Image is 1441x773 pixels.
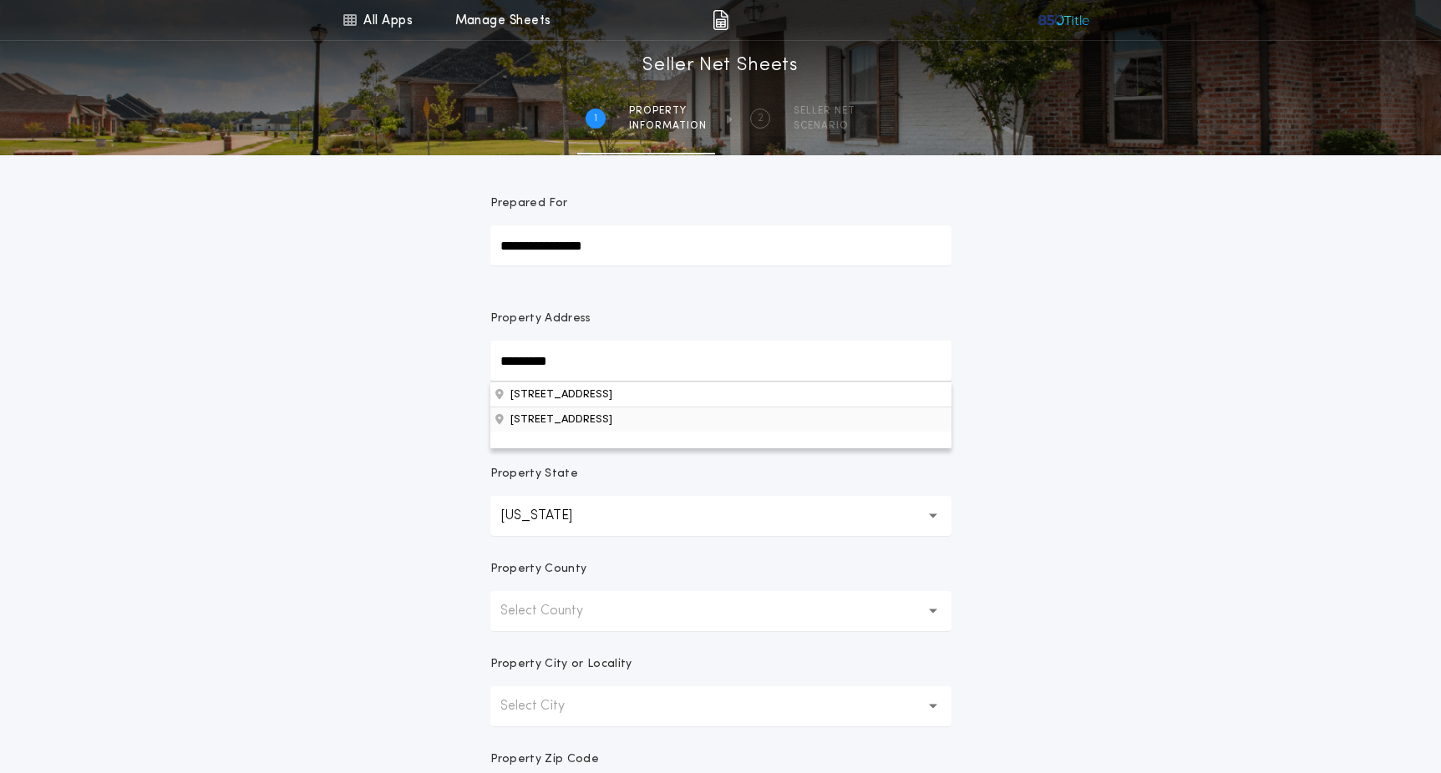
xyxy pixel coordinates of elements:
[794,104,855,118] span: SELLER NET
[758,112,764,125] h2: 2
[490,195,568,212] p: Prepared For
[490,381,951,407] button: Property Address[STREET_ADDRESS]
[500,696,591,716] p: Select City
[490,686,951,726] button: Select City
[490,751,599,768] p: Property Zip Code
[490,496,951,536] button: [US_STATE]
[713,10,728,30] img: img
[794,119,855,133] span: SCENARIO
[490,225,951,265] input: Prepared For
[500,506,599,526] p: [US_STATE]
[490,656,632,673] p: Property City or Locality
[1037,12,1091,28] img: vs-icon
[500,601,610,621] p: Select County
[629,119,707,133] span: information
[490,311,951,327] p: Property Address
[490,407,951,432] button: Property Address[STREET_ADDRESS]
[490,466,578,482] p: Property State
[490,561,587,578] p: Property County
[642,53,799,79] h1: Seller Net Sheets
[490,591,951,631] button: Select County
[629,104,707,118] span: Property
[594,112,597,125] h2: 1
